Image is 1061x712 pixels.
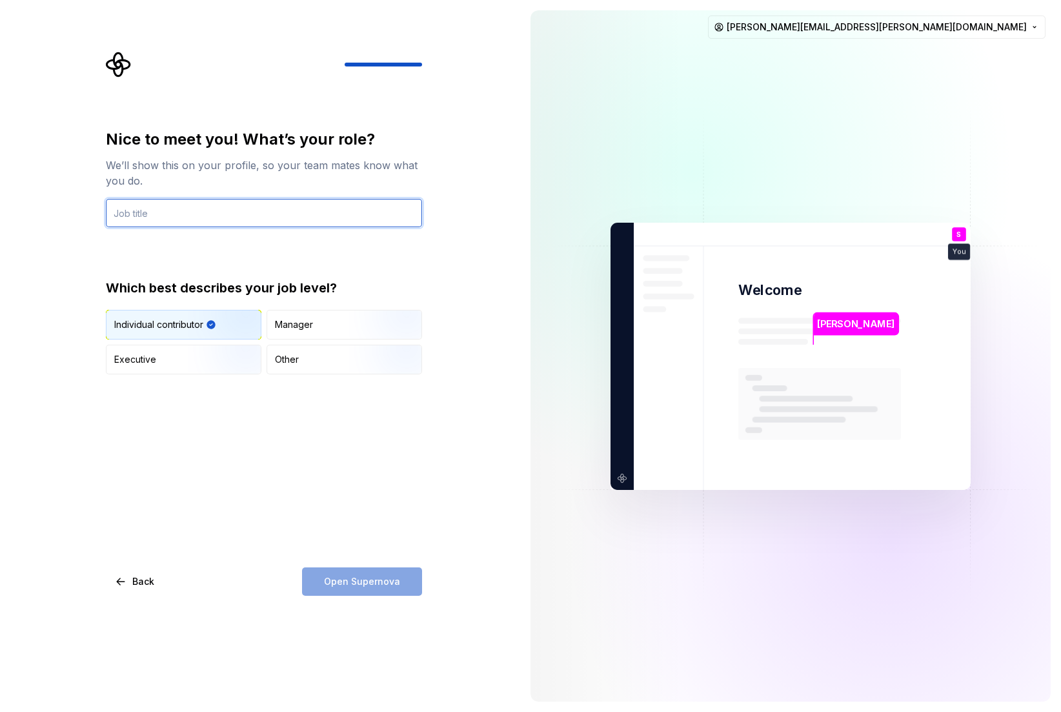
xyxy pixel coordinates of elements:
[106,199,422,227] input: Job title
[114,318,203,331] div: Individual contributor
[817,316,894,331] p: [PERSON_NAME]
[106,52,132,77] svg: Supernova Logo
[953,248,965,255] p: You
[132,575,154,588] span: Back
[106,279,422,297] div: Which best describes your job level?
[114,353,156,366] div: Executive
[106,129,422,150] div: Nice to meet you! What’s your role?
[708,15,1046,39] button: [PERSON_NAME][EMAIL_ADDRESS][PERSON_NAME][DOMAIN_NAME]
[275,318,313,331] div: Manager
[106,567,165,596] button: Back
[727,21,1027,34] span: [PERSON_NAME][EMAIL_ADDRESS][PERSON_NAME][DOMAIN_NAME]
[106,158,422,188] div: We’ll show this on your profile, so your team mates know what you do.
[956,230,961,238] p: S
[275,353,299,366] div: Other
[738,281,802,300] p: Welcome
